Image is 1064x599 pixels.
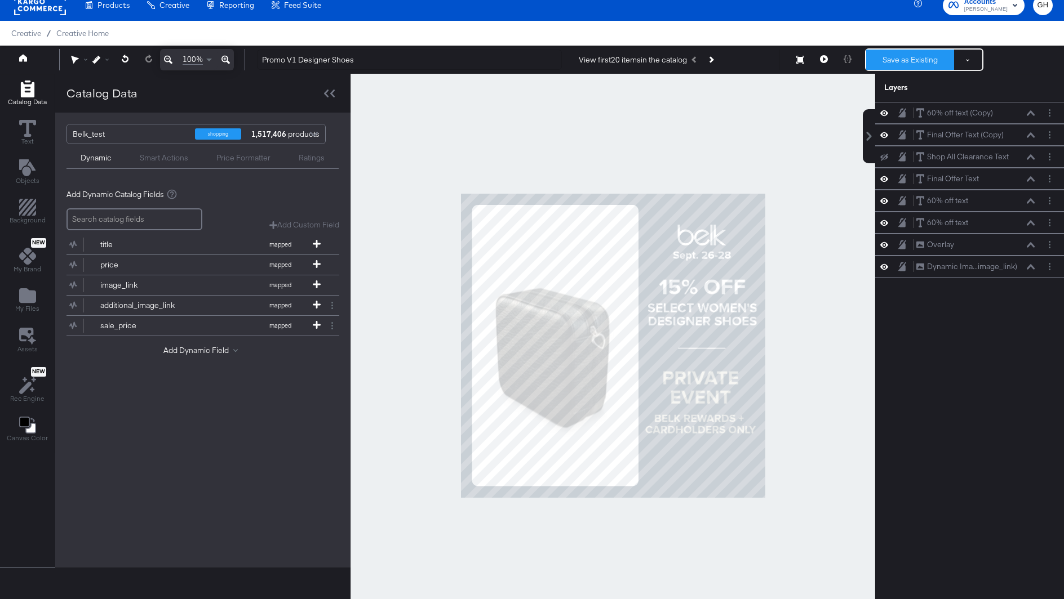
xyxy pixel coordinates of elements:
[159,1,189,10] span: Creative
[10,216,46,225] span: Background
[579,55,687,65] div: View first 20 items in the catalog
[66,275,339,295] div: image_linkmapped
[1044,239,1056,251] button: Layer Options
[66,316,339,336] div: sale_pricemapped
[916,129,1004,141] button: Final Offer Text (Copy)
[249,281,311,289] span: mapped
[14,265,41,274] span: My Brand
[927,108,993,118] div: 60% off text (Copy)
[10,394,45,403] span: Rec Engine
[100,239,182,250] div: title
[31,368,46,376] span: New
[927,217,968,228] div: 60% off text
[56,29,109,38] a: Creative Home
[66,296,339,315] div: additional_image_linkmapped
[8,97,47,106] span: Catalog Data
[875,146,1064,168] div: Shop All Clearance TextLayer Options
[1044,173,1056,185] button: Layer Options
[1044,217,1056,229] button: Layer Options
[927,195,968,206] div: 60% off text
[884,82,999,93] div: Layers
[7,433,48,442] span: Canvas Color
[250,124,288,144] strong: 1,517,406
[100,320,182,331] div: sale_price
[15,304,39,313] span: My Files
[7,236,48,278] button: NewMy Brand
[875,102,1064,124] div: 60% off text (Copy)Layer Options
[66,208,202,230] input: Search catalog fields
[927,173,979,184] div: Final Offer Text
[97,1,130,10] span: Products
[927,129,1004,140] div: Final Offer Text (Copy)
[964,5,1008,14] span: [PERSON_NAME]
[299,153,325,163] div: Ratings
[1044,151,1056,163] button: Layer Options
[11,29,41,38] span: Creative
[875,234,1064,256] div: OverlayLayer Options
[66,255,325,275] button: pricemapped
[3,196,52,229] button: Add Rectangle
[866,50,954,70] button: Save as Existing
[916,173,979,185] button: Final Offer Text
[1,78,54,110] button: Add Rectangle
[12,117,43,149] button: Text
[66,316,325,336] button: sale_pricemapped
[66,275,325,295] button: image_linkmapped
[3,364,51,406] button: NewRec Engine
[9,157,46,189] button: Add Text
[8,285,46,317] button: Add Files
[875,190,1064,212] div: 60% off textLayer Options
[875,124,1064,146] div: Final Offer Text (Copy)Layer Options
[1044,261,1056,272] button: Layer Options
[21,137,34,146] span: Text
[31,239,46,247] span: New
[66,255,339,275] div: pricemapped
[81,153,112,163] div: Dynamic
[183,54,203,65] span: 100%
[16,176,39,185] span: Objects
[875,212,1064,234] div: 60% off textLayer Options
[249,301,311,309] span: mapped
[269,220,339,230] button: Add Custom Field
[140,153,188,163] div: Smart Actions
[195,128,241,140] div: shopping
[875,168,1064,190] div: Final Offer TextLayer Options
[1044,107,1056,119] button: Layer Options
[41,29,56,38] span: /
[916,239,955,251] button: Overlay
[250,124,283,144] div: products
[11,324,45,357] button: Assets
[1044,195,1056,207] button: Layer Options
[66,189,164,200] span: Add Dynamic Catalog Fields
[284,1,321,10] span: Feed Suite
[916,107,994,119] button: 60% off text (Copy)
[703,50,719,70] button: Next Product
[249,321,311,329] span: mapped
[66,235,339,254] div: titlemapped
[66,296,325,315] button: additional_image_linkmapped
[100,300,182,311] div: additional_image_link
[17,345,38,354] span: Assets
[100,260,182,270] div: price
[927,151,1009,162] div: Shop All Clearance Text
[100,280,182,290] div: image_link
[1044,129,1056,141] button: Layer Options
[66,235,325,254] button: titlemapped
[66,85,138,101] div: Catalog Data
[875,256,1064,278] div: Dynamic Ima...image_link)Layer Options
[927,239,954,250] div: Overlay
[916,217,969,229] button: 60% off text
[916,195,969,207] button: 60% off text
[916,261,1018,272] button: Dynamic Ima...image_link)
[163,345,242,356] button: Add Dynamic Field
[216,153,271,163] div: Price Formatter
[219,1,254,10] span: Reporting
[249,261,311,269] span: mapped
[249,240,311,248] span: mapped
[916,151,1009,163] button: Shop All Clearance Text
[927,261,1017,272] div: Dynamic Ima...image_link)
[73,124,187,144] div: Belk_test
